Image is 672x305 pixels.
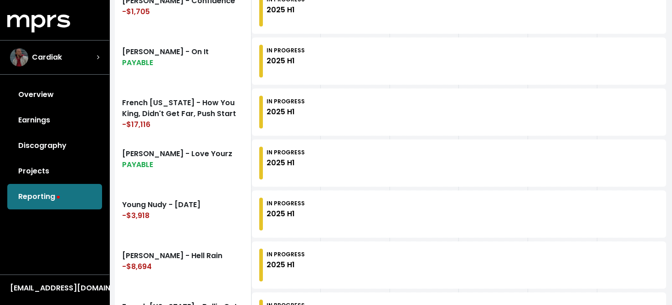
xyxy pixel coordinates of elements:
[267,148,305,156] small: IN PROGRESS
[267,97,305,105] small: IN PROGRESS
[267,259,305,270] div: 2025 H1
[115,239,251,290] a: [PERSON_NAME] - Hell Rain-$8,694
[7,282,102,294] button: [EMAIL_ADDRESS][DOMAIN_NAME]
[267,46,305,54] small: IN PROGRESS
[122,119,244,130] div: -$17,116
[267,56,305,66] div: 2025 H1
[7,82,102,107] a: Overview
[7,18,70,28] a: mprs logo
[115,188,251,239] a: Young Nudy - [DATE]-$3,918
[115,137,251,188] a: [PERSON_NAME] - Love YourzPAYABLE
[10,48,28,66] img: The selected account / producer
[122,57,244,68] div: PAYABLE
[267,250,305,258] small: IN PROGRESS
[7,133,102,158] a: Discography
[267,158,305,168] div: 2025 H1
[267,107,305,117] div: 2025 H1
[7,158,102,184] a: Projects
[10,283,99,294] div: [EMAIL_ADDRESS][DOMAIN_NAME]
[122,210,244,221] div: -$3,918
[122,159,244,170] div: PAYABLE
[267,199,305,207] small: IN PROGRESS
[32,52,62,63] span: Cardiak
[267,208,305,219] div: 2025 H1
[267,5,305,15] div: 2025 H1
[115,86,251,137] a: French [US_STATE] - How You King, Didn't Get Far, Push Start-$17,116
[122,6,244,17] div: -$1,705
[7,107,102,133] a: Earnings
[115,36,251,86] a: [PERSON_NAME] - On ItPAYABLE
[122,261,244,272] div: -$8,694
